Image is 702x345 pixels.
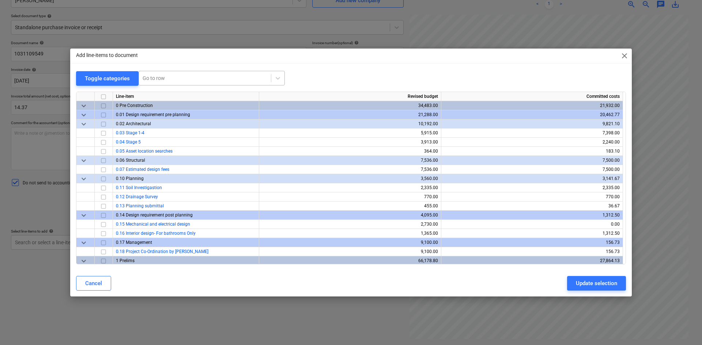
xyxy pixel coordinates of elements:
div: 364.00 [262,147,438,156]
div: 34,483.00 [262,101,438,110]
a: 0.11 Soil Investigastion [116,185,162,190]
a: 0.16 Interior design- For bathrooms Only [116,231,196,236]
button: Update selection [567,276,626,291]
div: 7,398.00 [444,129,620,138]
div: 156.73 [444,238,620,247]
button: Cancel [76,276,111,291]
div: 21,932.00 [444,101,620,110]
button: Toggle categories [76,71,139,86]
a: 0.07 Estimated design fees [116,167,169,172]
p: Add line-items to document [76,51,138,59]
div: 9,821.10 [444,119,620,129]
div: 27,864.13 [444,256,620,265]
span: keyboard_arrow_down [79,120,88,129]
div: 770.00 [262,192,438,202]
span: keyboard_arrow_down [79,211,88,220]
div: 9,100.00 [262,247,438,256]
div: 2,240.00 [444,138,620,147]
span: keyboard_arrow_down [79,175,88,183]
span: 0.18 Project Co-Ordination by Karringtons [116,249,208,254]
span: keyboard_arrow_down [79,101,88,110]
div: 10,192.00 [262,119,438,129]
div: 455.00 [262,202,438,211]
div: 1,312.50 [444,229,620,238]
div: 2,335.00 [444,183,620,192]
div: 3,560.00 [262,174,438,183]
div: 9,100.00 [262,238,438,247]
a: 0.15 Mechanical and electrical design [116,222,190,227]
div: 156.73 [444,247,620,256]
span: keyboard_arrow_down [79,238,88,247]
span: 0.01 Design requirement pre planning [116,112,190,117]
span: keyboard_arrow_down [79,257,88,265]
div: Cancel [85,279,102,288]
span: keyboard_arrow_down [79,156,88,165]
div: Committed costs [441,92,623,101]
div: 3,913.00 [262,138,438,147]
span: 0.02 Architectural [116,121,151,126]
div: Line-item [113,92,259,101]
div: 36.67 [444,202,620,211]
span: keyboard_arrow_down [79,111,88,119]
div: 770.00 [444,192,620,202]
div: 2,730.00 [262,220,438,229]
div: 21,288.00 [262,110,438,119]
span: close [620,51,629,60]
div: Toggle categories [85,74,130,83]
div: 66,178.80 [262,256,438,265]
span: 0.17 Management [116,240,152,245]
div: 183.10 [444,147,620,156]
div: Update selection [576,279,617,288]
span: 0.06 Structural [116,158,145,163]
div: 0.00 [444,220,620,229]
a: 0.13 Planning submittal [116,203,164,208]
span: 0.10 Planning [116,176,144,181]
div: 1,312.50 [444,211,620,220]
a: 0.04 Stage 5 [116,139,141,145]
div: 20,462.77 [444,110,620,119]
span: 0.14 Design requirement post planning [116,212,193,218]
div: 1,365.00 [262,229,438,238]
div: 5,915.00 [262,129,438,138]
iframe: Chat Widget [665,310,702,345]
div: 7,500.00 [444,156,620,165]
a: 0.05 Asset location searches [116,149,173,154]
a: 0.12 Drainage Survey [116,194,158,199]
a: 0.18 Project Co-Ordination by [PERSON_NAME] [116,249,208,254]
div: 4,095.00 [262,211,438,220]
div: 2,335.00 [262,183,438,192]
a: 0.03 Stage 1-4 [116,130,144,135]
span: 1 Prelims [116,258,135,263]
div: 3,141.67 [444,174,620,183]
div: Revised budget [259,92,441,101]
div: 7,536.00 [262,165,438,174]
div: 7,500.00 [444,165,620,174]
span: 0 Pre Construction [116,103,153,108]
div: 7,536.00 [262,156,438,165]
